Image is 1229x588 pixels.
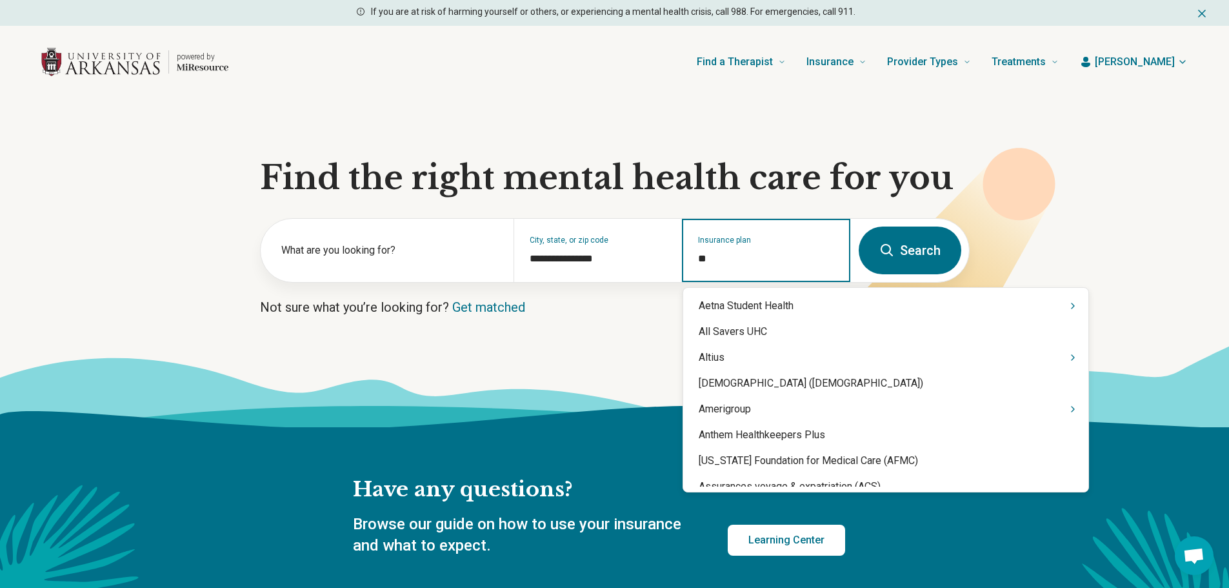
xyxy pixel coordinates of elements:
button: Search [859,227,961,274]
div: Aetna Student Health [683,293,1088,319]
div: All Savers UHC [683,319,1088,345]
span: [PERSON_NAME] [1095,54,1175,70]
div: Altius [683,345,1088,370]
p: Browse our guide on how to use your insurance and what to expect. [353,514,697,557]
span: Provider Types [887,53,958,71]
div: Anthem Healthkeepers Plus [683,422,1088,448]
span: Find a Therapist [697,53,773,71]
a: Get matched [452,299,525,315]
div: [US_STATE] Foundation for Medical Care (AFMC) [683,448,1088,474]
label: What are you looking for? [281,243,498,258]
div: Suggestions [683,293,1088,487]
a: Open chat [1175,536,1214,575]
p: If you are at risk of harming yourself or others, or experiencing a mental health crisis, call 98... [371,5,855,19]
div: Assurances voyage & expatriation (ACS) [683,474,1088,500]
div: [DEMOGRAPHIC_DATA] ([DEMOGRAPHIC_DATA]) [683,370,1088,396]
p: Not sure what you’re looking for? [260,298,970,316]
div: Amerigroup [683,396,1088,422]
button: Dismiss [1195,5,1208,21]
a: Home page [41,41,228,83]
h1: Find the right mental health care for you [260,159,970,198]
p: powered by [177,52,228,62]
span: Insurance [806,53,854,71]
a: Learning Center [728,525,845,556]
h2: Have any questions? [353,476,845,503]
span: Treatments [992,53,1046,71]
